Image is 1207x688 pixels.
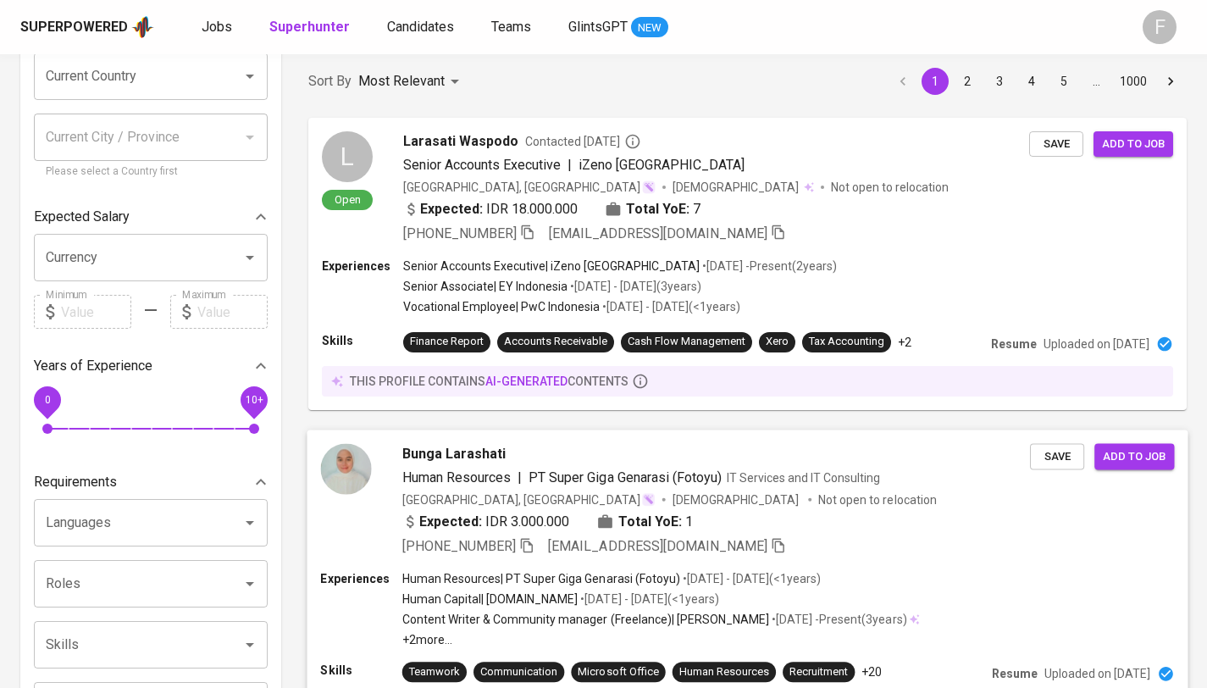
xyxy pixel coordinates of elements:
[986,68,1013,95] button: Go to page 3
[202,19,232,35] span: Jobs
[46,164,256,180] p: Please select a Country first
[322,131,373,182] div: L
[402,443,506,463] span: Bunga Larashati
[549,225,767,241] span: [EMAIL_ADDRESS][DOMAIN_NAME]
[578,591,718,608] p: • [DATE] - [DATE] ( <1 years )
[1038,447,1076,466] span: Save
[480,664,557,680] div: Communication
[403,225,517,241] span: [PHONE_NUMBER]
[568,155,572,175] span: |
[1029,131,1083,158] button: Save
[387,19,454,35] span: Candidates
[618,511,682,531] b: Total YoE:
[568,17,668,38] a: GlintsGPT NEW
[491,17,534,38] a: Teams
[1044,665,1150,682] p: Uploaded on [DATE]
[350,373,628,390] p: this profile contains contents
[402,591,579,608] p: Human Capital | [DOMAIN_NAME]
[1143,10,1177,44] div: F
[700,258,837,275] p: • [DATE] - Present ( 2 years )
[831,179,949,196] p: Not open to relocation
[898,334,911,351] p: +2
[238,572,262,596] button: Open
[320,662,401,679] p: Skills
[600,298,740,315] p: • [DATE] - [DATE] ( <1 years )
[402,511,570,531] div: IDR 3.000.000
[308,71,352,92] p: Sort By
[202,17,235,38] a: Jobs
[34,349,268,383] div: Years of Experience
[409,664,460,680] div: Teamwork
[403,298,600,315] p: Vocational Employee | PwC Indonesia
[766,334,789,350] div: Xero
[1018,68,1045,95] button: Go to page 4
[402,631,920,648] p: +2 more ...
[491,19,531,35] span: Teams
[322,332,403,349] p: Skills
[34,465,268,499] div: Requirements
[44,394,50,406] span: 0
[402,491,656,508] div: [GEOGRAPHIC_DATA], [GEOGRAPHIC_DATA]
[504,334,607,350] div: Accounts Receivable
[769,611,906,628] p: • [DATE] - Present ( 3 years )
[403,258,700,275] p: Senior Accounts Executive | iZeno [GEOGRAPHIC_DATA]
[568,19,628,35] span: GlintsGPT
[387,17,457,38] a: Candidates
[403,131,518,152] span: Larasati Waspodo
[992,665,1038,682] p: Resume
[20,14,154,40] a: Superpoweredapp logo
[320,443,371,494] img: 569aa040b5c6e5e151fa1cde23fa75ae.jpeg
[1082,73,1110,90] div: …
[1038,135,1075,154] span: Save
[410,334,484,350] div: Finance Report
[403,278,568,295] p: Senior Associate | EY Indonesia
[1044,336,1149,352] p: Uploaded on [DATE]
[673,179,801,196] span: [DEMOGRAPHIC_DATA]
[1102,135,1165,154] span: Add to job
[485,375,568,388] span: AI-generated
[358,71,445,92] p: Most Relevant
[238,246,262,269] button: Open
[61,295,131,329] input: Value
[34,200,268,234] div: Expected Salary
[680,570,821,587] p: • [DATE] - [DATE] ( <1 years )
[34,356,152,376] p: Years of Experience
[322,258,403,275] p: Experiences
[34,207,130,227] p: Expected Salary
[245,394,263,406] span: 10+
[789,664,848,680] div: Recruitment
[1103,447,1165,466] span: Add to job
[685,511,693,531] span: 1
[308,118,1187,410] a: LOpenLarasati WaspodoContacted [DATE]Senior Accounts Executive|iZeno [GEOGRAPHIC_DATA][GEOGRAPHIC...
[1115,68,1152,95] button: Go to page 1000
[631,19,668,36] span: NEW
[922,68,949,95] button: page 1
[20,18,128,37] div: Superpowered
[358,66,465,97] div: Most Relevant
[628,334,745,350] div: Cash Flow Management
[518,467,522,487] span: |
[238,64,262,88] button: Open
[197,295,268,329] input: Value
[578,664,658,680] div: Microsoft Office
[693,199,700,219] span: 7
[328,192,368,207] span: Open
[238,633,262,657] button: Open
[727,470,881,484] span: IT Services and IT Consulting
[402,469,511,485] span: Human Resources
[1030,443,1084,469] button: Save
[642,180,656,194] img: magic_wand.svg
[1094,443,1174,469] button: Add to job
[320,570,401,587] p: Experiences
[626,199,689,219] b: Total YoE:
[419,511,482,531] b: Expected:
[1157,68,1184,95] button: Go to next page
[579,157,745,173] span: iZeno [GEOGRAPHIC_DATA]
[131,14,154,40] img: app logo
[954,68,981,95] button: Go to page 2
[403,199,578,219] div: IDR 18.000.000
[403,157,561,173] span: Senior Accounts Executive
[403,179,656,196] div: [GEOGRAPHIC_DATA], [GEOGRAPHIC_DATA]
[529,469,722,485] span: PT Super Giga Genarasi (Fotoyu)
[568,278,701,295] p: • [DATE] - [DATE] ( 3 years )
